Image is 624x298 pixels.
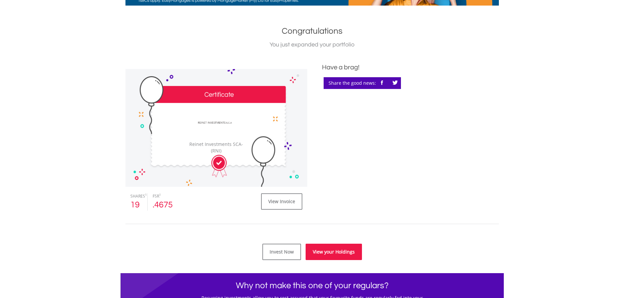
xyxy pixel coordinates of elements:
[262,244,301,260] a: Invest Now
[130,199,143,211] div: 19
[125,25,499,37] h1: Congratulations
[153,199,174,211] div: .4675
[153,193,174,199] div: FSR
[324,77,401,89] div: Share the good news:
[261,193,302,210] a: View Invoice
[145,193,147,197] sup: 1
[159,193,161,197] sup: 1
[306,244,362,260] a: View your Holdings
[322,62,499,72] div: Have a brag!
[130,193,143,199] div: SHARES
[192,108,240,138] img: EQU.ZA.RNI.png
[125,40,499,49] div: You just expanded your portfolio
[211,141,243,154] span: - (RNI)
[125,280,499,291] h1: Why not make this one of your regulars?
[184,141,248,154] div: Reinet Investments SCA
